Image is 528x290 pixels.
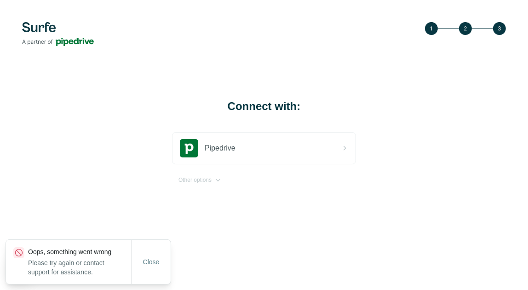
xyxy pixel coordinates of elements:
[178,176,212,184] span: Other options
[180,139,198,157] img: pipedrive's logo
[143,257,160,267] span: Close
[172,99,356,114] h1: Connect with:
[28,258,131,277] p: Please try again or contact support for assistance.
[22,22,94,46] img: Surfe's logo
[205,143,235,154] span: Pipedrive
[425,22,506,35] img: Step 3
[28,247,131,256] p: Oops, something went wrong
[137,254,166,270] button: Close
